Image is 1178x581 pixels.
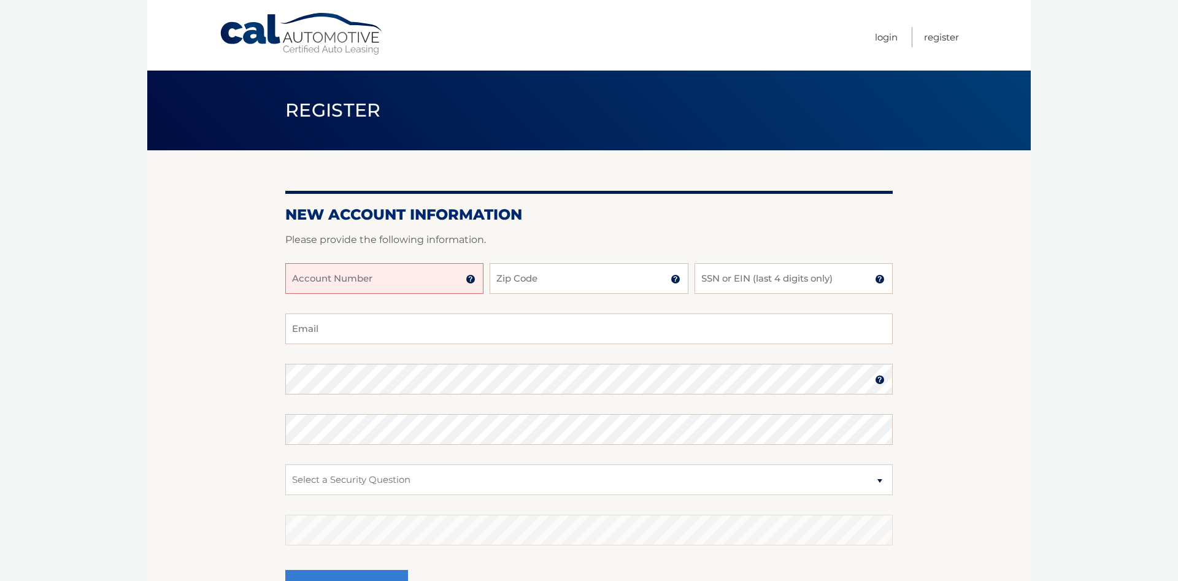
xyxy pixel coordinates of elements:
[285,263,483,294] input: Account Number
[219,12,385,56] a: Cal Automotive
[285,206,893,224] h2: New Account Information
[875,27,898,47] a: Login
[875,375,885,385] img: tooltip.svg
[285,314,893,344] input: Email
[695,263,893,294] input: SSN or EIN (last 4 digits only)
[671,274,680,284] img: tooltip.svg
[285,231,893,248] p: Please provide the following information.
[490,263,688,294] input: Zip Code
[875,274,885,284] img: tooltip.svg
[466,274,475,284] img: tooltip.svg
[285,99,381,121] span: Register
[924,27,959,47] a: Register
